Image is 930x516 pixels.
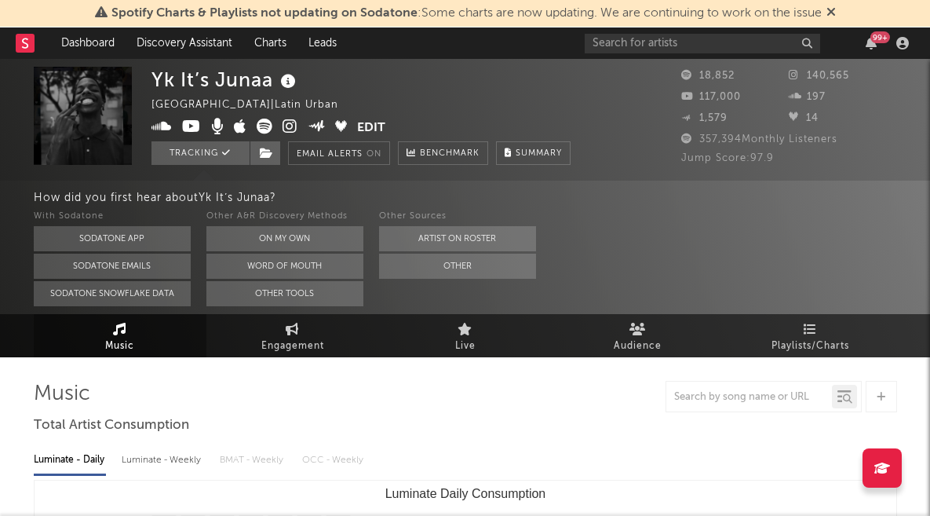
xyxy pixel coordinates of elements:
button: Tracking [151,141,250,165]
div: Luminate - Daily [34,447,106,474]
div: Other Sources [379,207,536,226]
button: Sodatone App [34,226,191,251]
span: 140,565 [789,71,849,81]
span: 117,000 [681,92,741,102]
a: Charts [243,27,297,59]
a: Benchmark [398,141,488,165]
button: On My Own [206,226,363,251]
div: [GEOGRAPHIC_DATA] | Latin Urban [151,96,356,115]
button: Other [379,254,536,279]
span: Benchmark [420,145,480,163]
button: Email AlertsOn [288,141,390,165]
span: Live [455,337,476,356]
button: Word Of Mouth [206,254,363,279]
div: 99 + [870,31,890,43]
input: Search for artists [585,34,820,53]
span: Music [105,337,134,356]
a: Engagement [206,314,379,357]
em: On [367,150,381,159]
span: Total Artist Consumption [34,416,189,435]
a: Music [34,314,206,357]
span: 197 [789,92,826,102]
span: Audience [614,337,662,356]
span: Playlists/Charts [771,337,849,356]
button: Artist on Roster [379,226,536,251]
button: Edit [357,119,385,138]
div: Luminate - Weekly [122,447,204,474]
a: Audience [552,314,724,357]
span: : Some charts are now updating. We are continuing to work on the issue [111,7,822,20]
span: 357,394 Monthly Listeners [681,134,837,145]
button: Sodatone Emails [34,254,191,279]
a: Playlists/Charts [724,314,897,357]
span: Jump Score: 97.9 [681,153,774,163]
div: Yk It’s Junaa [151,67,300,93]
div: With Sodatone [34,207,191,226]
span: Engagement [261,337,324,356]
div: Other A&R Discovery Methods [206,207,363,226]
button: Other Tools [206,281,363,306]
span: 14 [789,113,819,123]
span: Spotify Charts & Playlists not updating on Sodatone [111,7,418,20]
button: 99+ [866,37,877,49]
span: 18,852 [681,71,735,81]
span: Dismiss [826,7,836,20]
button: Summary [496,141,571,165]
text: Luminate Daily Consumption [385,487,545,500]
a: Discovery Assistant [126,27,243,59]
a: Live [379,314,552,357]
a: Dashboard [50,27,126,59]
a: Leads [297,27,348,59]
input: Search by song name or URL [666,391,832,404]
button: Sodatone Snowflake Data [34,281,191,306]
span: Summary [516,149,562,158]
span: 1,579 [681,113,728,123]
